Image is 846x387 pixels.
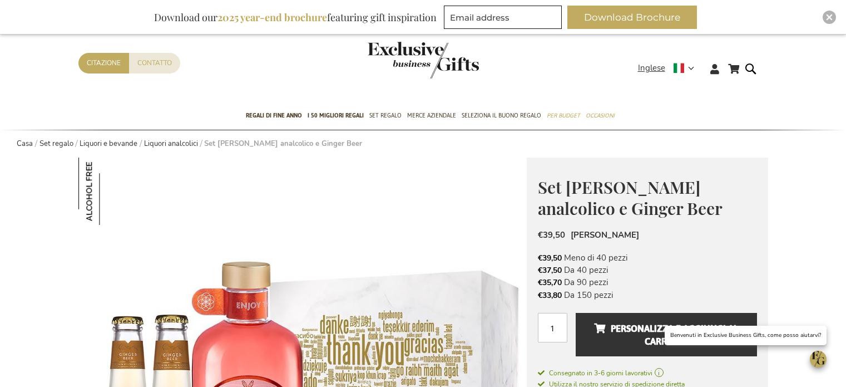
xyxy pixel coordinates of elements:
[638,62,665,74] font: Inglese
[129,53,180,74] a: Contatto
[567,6,697,29] button: Download Brochure
[571,229,639,241] font: [PERSON_NAME]
[87,58,121,67] font: Citazione
[564,277,608,288] font: Da 90 pezzi
[538,229,565,241] font: €39,50
[39,139,73,149] a: Set regalo
[217,11,327,24] b: 2025 year-end brochure
[638,62,701,75] div: Inglese
[538,368,757,378] a: Consegnato in 3-6 giorni lavorativi
[538,290,562,301] font: €33,80
[549,369,652,378] font: Consegnato in 3-6 giorni lavorativi
[144,139,198,149] a: Liquori analcolici
[308,110,364,121] font: I 50 migliori regali
[444,6,562,29] input: Email address
[246,110,302,121] font: Regali di fine anno
[78,53,129,74] a: Citazione
[538,265,562,276] font: €37,50
[611,320,738,350] font: Personalizza e aggiungi al carrello
[368,42,479,79] img: Logo esclusivo per regali aziendali
[576,313,756,356] button: Personalizza e aggiungi al carrello
[564,290,613,301] font: Da 150 pezzi
[547,110,580,121] font: Per budget
[538,253,562,263] font: €39,50
[204,139,362,149] font: Set [PERSON_NAME] analcolico e Ginger Beer
[564,252,627,263] font: Meno di 40 pezzi
[444,6,565,32] form: marketing offers and promotions
[538,277,562,288] font: €35,70
[586,110,615,121] font: Occasioni
[462,110,541,121] font: Seleziona il buono regalo
[823,11,836,24] div: Close
[564,264,608,276] font: Da 40 pezzi
[538,176,723,220] font: Set [PERSON_NAME] analcolico e Ginger Beer
[80,139,137,149] a: Liquori e bevande
[368,42,423,79] a: logo del negozio
[538,313,567,342] input: Quantità
[17,139,33,149] a: Casa
[826,14,833,21] img: Close
[407,110,456,121] font: Merce aziendale
[149,6,442,29] div: Download our featuring gift inspiration
[78,158,146,225] img: Set Odett Gin analcolico e Ginger Beer
[137,58,172,67] font: Contatto
[369,110,402,121] font: Set regalo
